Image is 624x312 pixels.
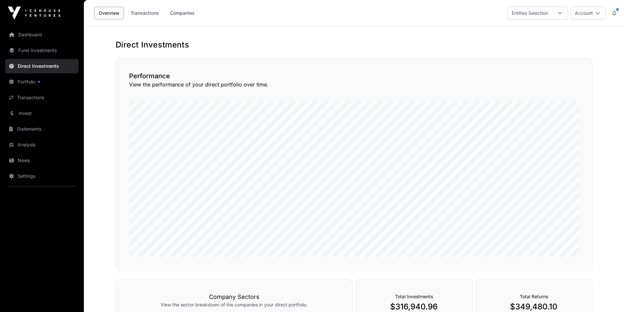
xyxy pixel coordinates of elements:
a: Companies [166,7,199,19]
img: Icehouse Ventures Logo [8,7,60,20]
a: Direct Investments [5,59,79,73]
a: News [5,153,79,168]
a: Dashboard [5,28,79,42]
button: Account [571,7,606,20]
a: Overview [94,7,124,19]
a: Invest [5,106,79,120]
a: Transactions [5,90,79,105]
a: Portfolio [5,75,79,89]
p: $316,940.96 [369,302,459,312]
a: Transactions [126,7,163,19]
p: $349,480.10 [489,302,579,312]
span: Total Investments [395,294,433,299]
p: View the sector breakdown of the companies in your direct portfolio. [129,302,339,308]
h3: Company Sectors [129,292,339,302]
iframe: Chat Widget [591,281,624,312]
a: Settings [5,169,79,183]
a: Statements [5,122,79,136]
a: Analysis [5,138,79,152]
div: Entities Selection [508,7,552,19]
h2: Performance [129,71,579,81]
p: View the performance of your direct portfolio over time. [129,81,579,88]
a: Fund Investments [5,43,79,58]
h1: Direct Investments [116,40,593,50]
span: Total Returns [520,294,548,299]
